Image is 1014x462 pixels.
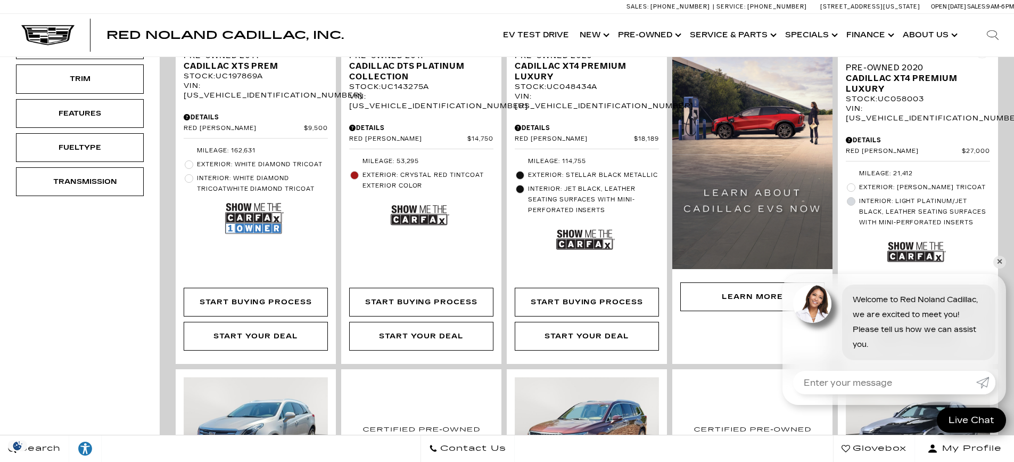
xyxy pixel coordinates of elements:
a: New [574,14,613,56]
li: Mileage: 53,295 [349,155,493,168]
a: Contact Us [421,435,515,462]
div: Start Buying Process [515,288,659,317]
div: Learn More [680,282,825,311]
div: Trim [53,73,106,85]
span: Red [PERSON_NAME] [515,135,634,143]
span: 9 AM-6 PM [986,3,1014,10]
div: Transmission [53,176,106,188]
span: Exterior: [PERSON_NAME] Tricoat [859,182,990,193]
a: About Us [897,14,961,56]
span: $9,500 [304,125,328,133]
span: Cadillac DTS Platinum Collection [349,61,485,82]
div: Stock : UC197869A [184,71,328,81]
div: Explore your accessibility options [69,441,101,457]
a: Submit [976,371,995,394]
span: Glovebox [850,441,906,456]
img: Show Me the CARFAX Badge [887,232,946,271]
a: Red [PERSON_NAME] $27,000 [846,148,990,156]
section: Click to Open Cookie Consent Modal [5,440,30,451]
a: Red [PERSON_NAME] $14,750 [349,135,493,143]
a: Pre-Owned 2011Cadillac DTS Platinum Collection [349,50,493,82]
li: Mileage: 21,412 [846,167,990,181]
a: Service: [PHONE_NUMBER] [713,4,810,10]
div: Start Your Deal [349,322,493,351]
a: Pre-Owned 2020Cadillac XT4 Premium Luxury [515,50,659,82]
a: Red [PERSON_NAME] $9,500 [184,125,328,133]
span: Red [PERSON_NAME] [349,135,467,143]
a: Finance [841,14,897,56]
a: Pre-Owned 2020Cadillac XT4 Premium Luxury [846,62,990,94]
span: Cadillac XT4 Premium Luxury [846,73,982,94]
div: VIN: [US_VEHICLE_IDENTIFICATION_NUMBER] [846,104,990,123]
a: Pre-Owned 2014Cadillac XTS PREM [184,50,328,71]
div: Pricing Details - Pre-Owned 2011 Cadillac DTS Platinum Collection [349,123,493,133]
li: Mileage: 114,755 [515,155,659,168]
div: Start Buying Process [349,288,493,317]
div: Pricing Details - Pre-Owned 2014 Cadillac XTS PREM [184,112,328,122]
div: Features [53,108,106,119]
span: Exterior: White Diamond Tricoat [197,159,328,170]
span: Interior: Light Platinum/Jet Black, Leather seating surfaces with mini-perforated inserts [859,196,990,228]
div: VIN: [US_VEHICLE_IDENTIFICATION_NUMBER] [515,92,659,111]
img: Opt-Out Icon [5,440,30,451]
img: Show Me the CARFAX Badge [391,196,449,234]
div: Start Buying Process [531,296,643,308]
button: Open user profile menu [915,435,1014,462]
span: My Profile [938,441,1002,456]
span: Exterior: Crystal Red Tintcoat Exterior Color [362,170,493,191]
span: Interior: White Diamond TricoatWhite Diamond Tricoat [197,173,328,194]
span: Search [17,441,61,456]
a: Explore your accessibility options [69,435,102,462]
span: Exterior: Stellar Black Metallic [528,170,659,181]
div: Welcome to Red Noland Cadillac, we are excited to meet you! Please tell us how we can assist you. [842,285,995,360]
img: Agent profile photo [793,285,831,323]
div: Start Buying Process [184,288,328,317]
div: Start Your Deal [213,330,298,342]
li: Mileage: 162,631 [184,144,328,158]
div: Start Your Deal [379,330,463,342]
span: Service: [716,3,746,10]
div: FueltypeFueltype [16,133,144,162]
span: Live Chat [943,414,1000,426]
img: Cadillac Dark Logo with Cadillac White Text [21,25,75,45]
div: Start Your Deal [545,330,629,342]
div: Start Your Deal [184,322,328,351]
a: Glovebox [833,435,915,462]
div: Pricing Details - Pre-Owned 2020 Cadillac XT4 Premium Luxury [515,123,659,133]
div: Fueltype [53,142,106,153]
span: Cadillac XTS PREM [184,61,320,71]
a: [STREET_ADDRESS][US_STATE] [820,3,920,10]
img: Show Me the CARFAX Badge [556,220,615,259]
div: Start Your Deal [515,322,659,351]
span: Contact Us [438,441,506,456]
a: Red [PERSON_NAME] $18,189 [515,135,659,143]
span: Sales: [626,3,649,10]
span: Sales: [967,3,986,10]
a: Specials [780,14,841,56]
span: Cadillac XT4 Premium Luxury [515,61,651,82]
div: VIN: [US_VEHICLE_IDENTIFICATION_NUMBER] [184,81,328,100]
span: $18,189 [634,135,659,143]
div: Pricing Details - Pre-Owned 2020 Cadillac XT4 Premium Luxury [846,135,990,145]
span: $14,750 [467,135,493,143]
div: TrimTrim [16,64,144,93]
div: Start Buying Process [200,296,312,308]
div: VIN: [US_VEHICLE_IDENTIFICATION_NUMBER] [349,92,493,111]
a: Pre-Owned [613,14,685,56]
span: [PHONE_NUMBER] [747,3,807,10]
input: Enter your message [793,371,976,394]
div: Start Buying Process [365,296,477,308]
a: Sales: [PHONE_NUMBER] [626,4,713,10]
span: Red [PERSON_NAME] [846,148,962,156]
img: Show Me the CARFAX 1-Owner Badge [225,199,284,238]
div: Learn More [722,291,783,303]
span: [PHONE_NUMBER] [650,3,710,10]
span: Red [PERSON_NAME] [184,125,304,133]
div: Stock : UC143275A [349,82,493,92]
a: Red Noland Cadillac, Inc. [106,30,344,40]
a: EV Test Drive [498,14,574,56]
span: Red Noland Cadillac, Inc. [106,29,344,42]
span: Interior: Jet Black, Leather seating surfaces with mini-perforated inserts [528,184,659,216]
div: Stock : UC048434A [515,82,659,92]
